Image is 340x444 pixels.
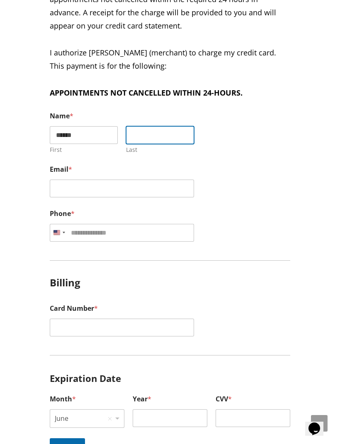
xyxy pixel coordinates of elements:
label: Card Number [50,305,290,312]
button: Remove item: 'June' [106,415,114,423]
input: Phone [50,224,194,242]
legend: Name [50,112,73,120]
div: June [55,410,107,427]
h3: Billing [50,271,290,289]
h3: Expiration Date [50,355,290,383]
iframe: chat widget [305,411,332,436]
label: Month [50,395,124,403]
label: CVV [216,395,290,403]
button: Selected country [50,224,68,242]
label: Email [50,166,290,173]
label: Phone [50,210,290,218]
label: Year [133,395,207,403]
label: Last [126,146,194,153]
b: APPOINTMENTS NOT CANCELLED WITHIN 24-HOURS. [50,88,243,98]
label: First [50,146,118,153]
